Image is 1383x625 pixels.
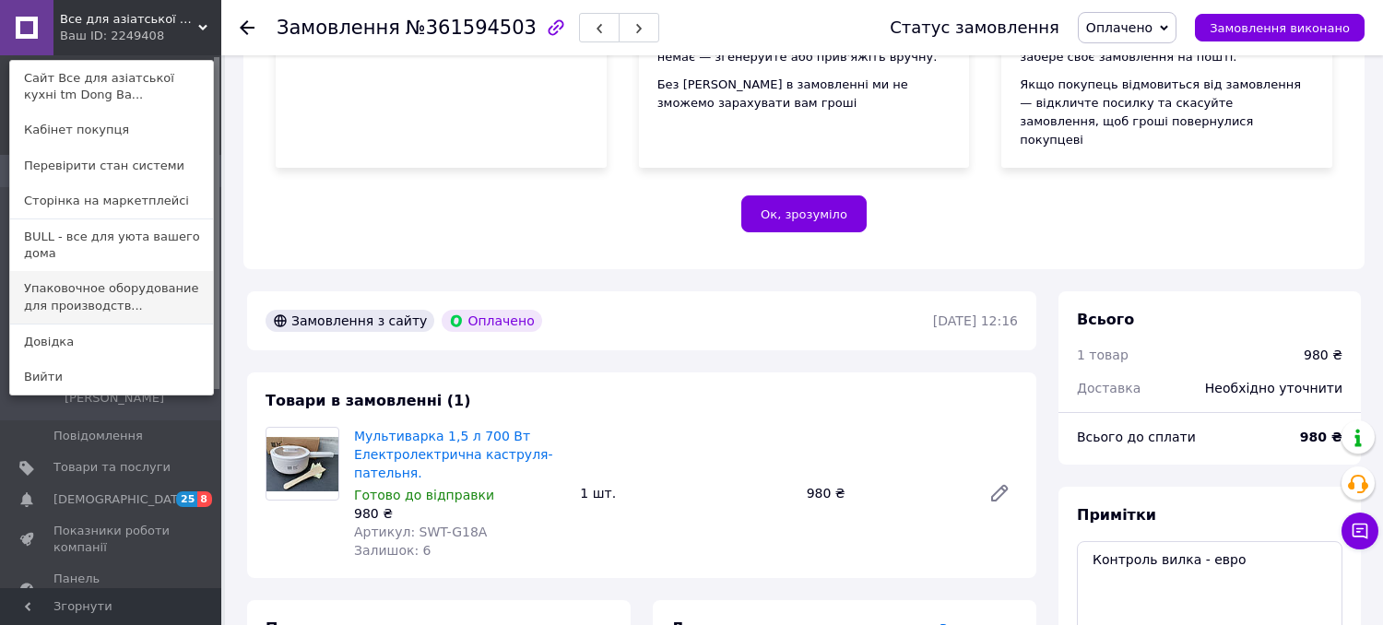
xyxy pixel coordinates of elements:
[10,219,213,271] a: BULL - все для уюта вашего дома
[1077,311,1134,328] span: Всього
[10,324,213,360] a: Довідка
[60,11,198,28] span: Все для азіатської кухні tm Dong Bao
[10,183,213,218] a: Сторінка на маркетплейсі
[1342,513,1378,549] button: Чат з покупцем
[10,360,213,395] a: Вийти
[53,491,190,508] span: [DEMOGRAPHIC_DATA]
[741,195,867,232] button: Ок, зрозуміло
[1077,430,1196,444] span: Всього до сплати
[981,475,1018,512] a: Редагувати
[354,504,565,523] div: 980 ₴
[890,18,1059,37] div: Статус замовлення
[240,18,254,37] div: Повернутися назад
[1077,506,1156,524] span: Примітки
[10,271,213,323] a: Упаковочное оборудование для производств...
[10,61,213,112] a: Сайт Все для азіатської кухні tm Dong Ba...
[1020,76,1314,149] div: Якщо покупець відмовиться від замовлення — відкличте посилку та скасуйте замовлення, щоб гроші по...
[1086,20,1152,35] span: Оплачено
[1194,368,1353,408] div: Необхідно уточнити
[277,17,400,39] span: Замовлення
[573,480,798,506] div: 1 шт.
[354,543,431,558] span: Залишок: 6
[197,491,212,507] span: 8
[53,428,143,444] span: Повідомлення
[10,112,213,147] a: Кабінет покупця
[176,491,197,507] span: 25
[266,437,338,491] img: Мультиварка 1,5 л 700 Вт Електролектрична каструля-пательня.
[799,480,974,506] div: 980 ₴
[1195,14,1365,41] button: Замовлення виконано
[933,313,1018,328] time: [DATE] 12:16
[657,76,952,112] div: Без [PERSON_NAME] в замовленні ми не зможемо зарахувати вам гроші
[266,392,471,409] span: Товари в замовленні (1)
[53,571,171,604] span: Панель управління
[1210,21,1350,35] span: Замовлення виконано
[406,17,537,39] span: №361594503
[354,429,553,480] a: Мультиварка 1,5 л 700 Вт Електролектрична каструля-пательня.
[53,523,171,556] span: Показники роботи компанії
[354,525,487,539] span: Артикул: SWT-G18A
[60,28,137,44] div: Ваш ID: 2249408
[354,488,494,502] span: Готово до відправки
[442,310,541,332] div: Оплачено
[1077,348,1129,362] span: 1 товар
[10,148,213,183] a: Перевірити стан системи
[266,310,434,332] div: Замовлення з сайту
[53,459,171,476] span: Товари та послуги
[1077,381,1141,395] span: Доставка
[1300,430,1342,444] b: 980 ₴
[761,207,847,221] span: Ок, зрозуміло
[1304,346,1342,364] div: 980 ₴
